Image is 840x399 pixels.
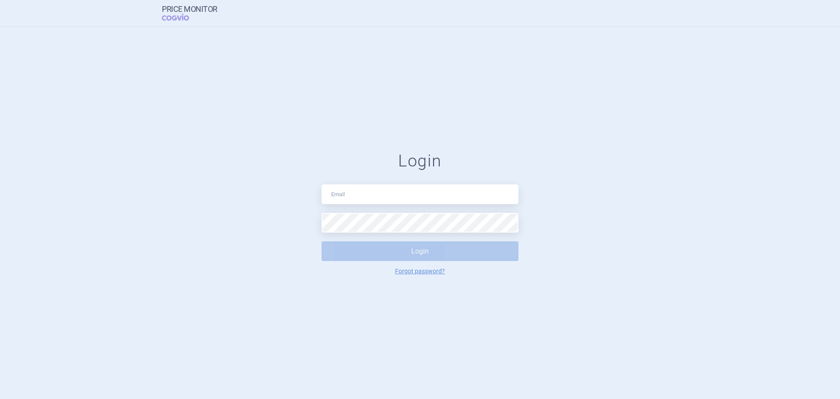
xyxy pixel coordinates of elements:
h1: Login [322,151,518,171]
a: Price MonitorCOGVIO [162,5,217,21]
button: Login [322,241,518,261]
a: Forgot password? [395,268,445,274]
span: COGVIO [162,14,201,21]
input: Email [322,184,518,204]
strong: Price Monitor [162,5,217,14]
